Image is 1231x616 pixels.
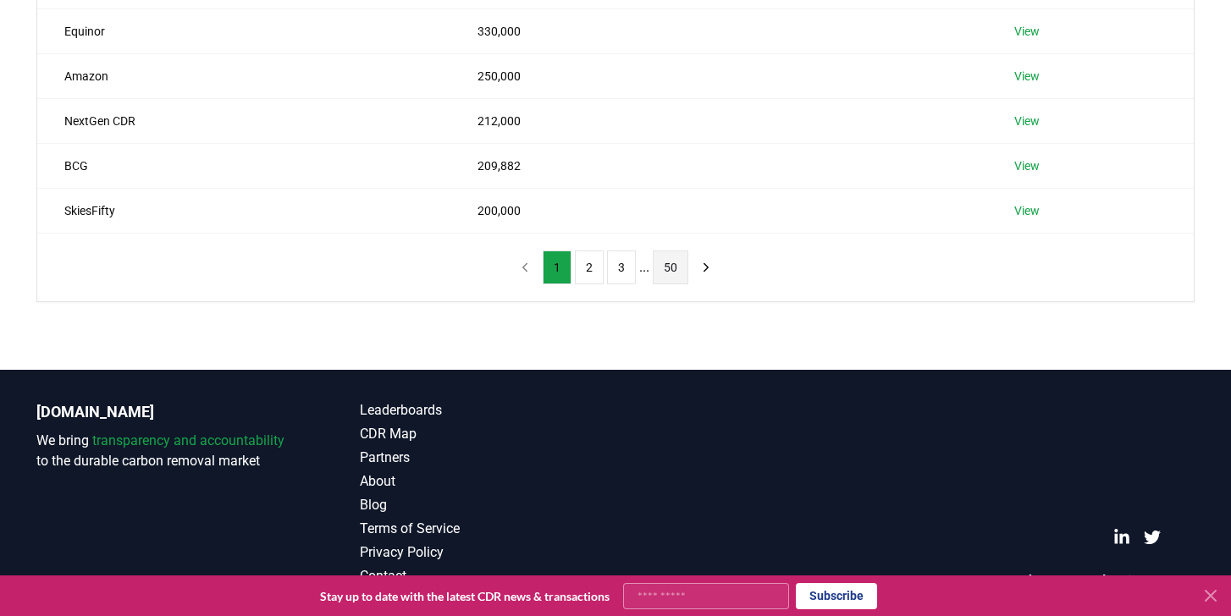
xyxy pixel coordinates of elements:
[992,573,1195,586] p: © 2025 [DOMAIN_NAME]. All rights reserved.
[36,400,292,424] p: [DOMAIN_NAME]
[450,143,988,188] td: 209,882
[450,8,988,53] td: 330,000
[1113,529,1130,546] a: LinkedIn
[1014,113,1040,129] a: View
[36,431,292,471] p: We bring to the durable carbon removal market
[450,53,988,98] td: 250,000
[607,250,636,284] button: 3
[360,424,615,444] a: CDR Map
[37,53,450,98] td: Amazon
[360,471,615,492] a: About
[653,250,688,284] button: 50
[450,188,988,233] td: 200,000
[360,448,615,468] a: Partners
[1144,529,1161,546] a: Twitter
[543,250,571,284] button: 1
[639,257,649,278] li: ...
[1014,68,1040,85] a: View
[360,566,615,586] a: Contact
[37,143,450,188] td: BCG
[575,250,604,284] button: 2
[1014,23,1040,40] a: View
[360,519,615,539] a: Terms of Service
[37,8,450,53] td: Equinor
[692,250,720,284] button: next page
[37,98,450,143] td: NextGen CDR
[1014,202,1040,219] a: View
[360,542,615,563] a: Privacy Policy
[360,400,615,421] a: Leaderboards
[1014,157,1040,174] a: View
[450,98,988,143] td: 212,000
[360,495,615,515] a: Blog
[37,188,450,233] td: SkiesFifty
[92,432,284,448] span: transparency and accountability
